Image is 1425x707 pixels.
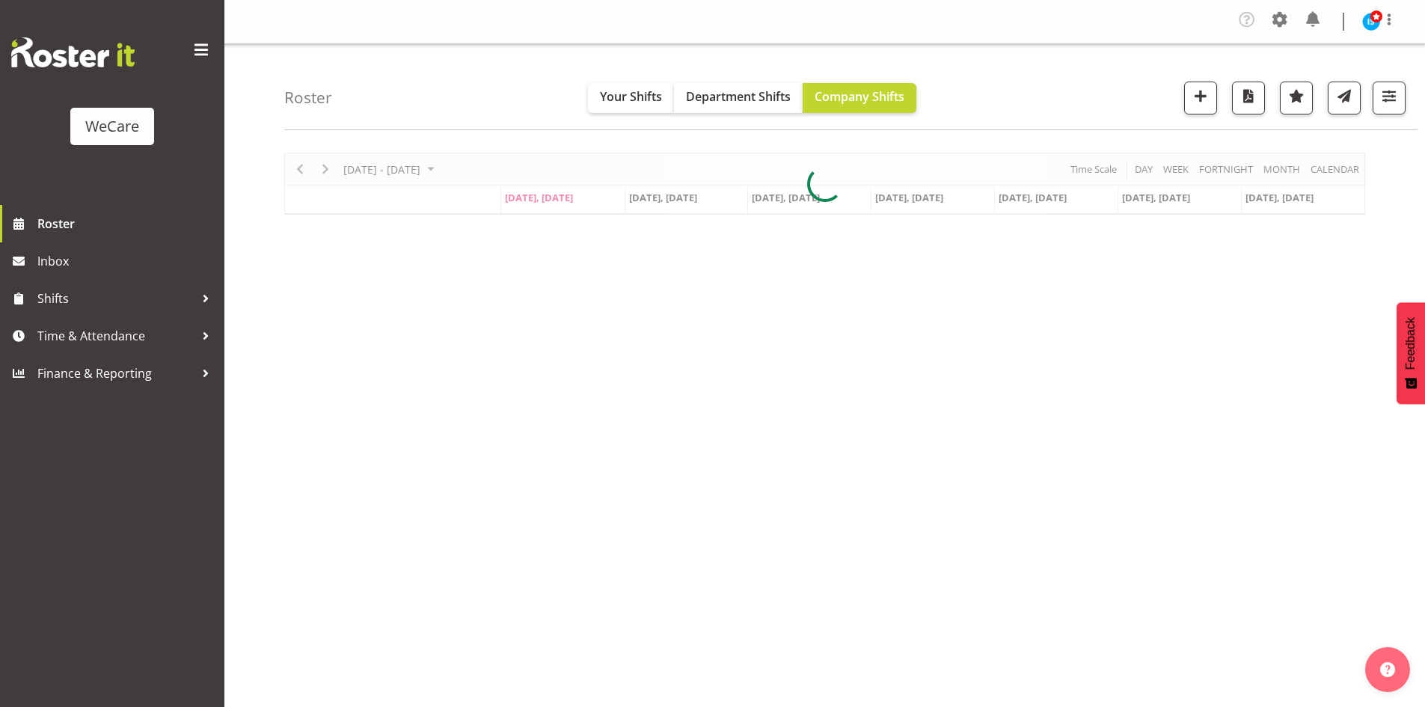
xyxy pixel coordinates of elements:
[674,83,803,113] button: Department Shifts
[37,325,194,347] span: Time & Attendance
[1380,662,1395,677] img: help-xxl-2.png
[1397,302,1425,404] button: Feedback - Show survey
[1328,82,1361,114] button: Send a list of all shifts for the selected filtered period to all rostered employees.
[37,212,217,235] span: Roster
[1232,82,1265,114] button: Download a PDF of the roster according to the set date range.
[1362,13,1380,31] img: isabel-simcox10849.jpg
[37,362,194,385] span: Finance & Reporting
[686,88,791,105] span: Department Shifts
[1184,82,1217,114] button: Add a new shift
[284,89,332,106] h4: Roster
[11,37,135,67] img: Rosterit website logo
[85,115,139,138] div: WeCare
[37,250,217,272] span: Inbox
[1280,82,1313,114] button: Highlight an important date within the roster.
[37,287,194,310] span: Shifts
[1373,82,1406,114] button: Filter Shifts
[1404,317,1418,370] span: Feedback
[588,83,674,113] button: Your Shifts
[815,88,904,105] span: Company Shifts
[600,88,662,105] span: Your Shifts
[803,83,916,113] button: Company Shifts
